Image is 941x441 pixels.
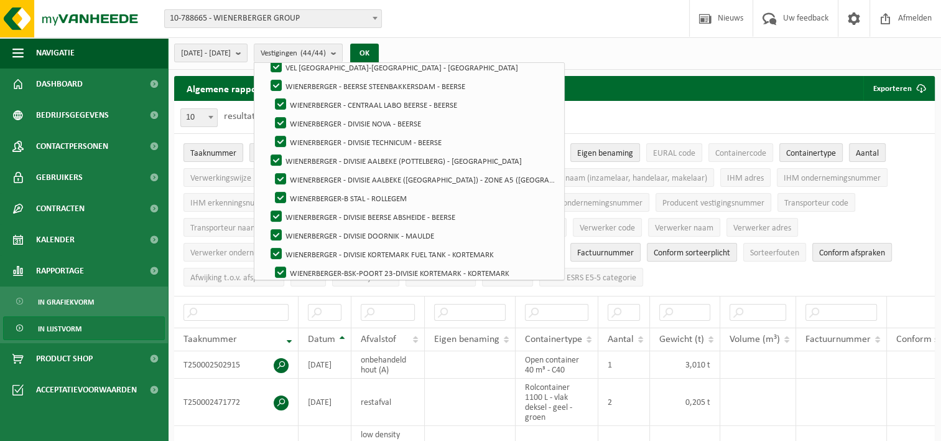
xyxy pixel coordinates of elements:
button: CSRD ESRS E5-5 categorieCSRD ESRS E5-5 categorie: Activate to sort [539,268,643,287]
label: WIENERBERGER - CENTRAAL LABO BEERSE - BEERSE [272,95,557,114]
label: VEL [GEOGRAPHIC_DATA]-[GEOGRAPHIC_DATA] - [GEOGRAPHIC_DATA] [268,58,557,77]
span: Dashboard [36,69,83,100]
span: 10 [180,108,218,127]
button: EURAL codeEURAL code: Activate to sort [646,143,702,162]
span: Rapportage [36,255,84,287]
td: Open container 40 m³ - C40 [516,351,598,379]
count: (44/44) [300,49,326,57]
span: Taaknummer [190,149,236,158]
button: Producent ondernemingsnummerProducent ondernemingsnummer: Activate to sort [518,193,649,212]
span: Verwerkingswijze [190,174,251,183]
td: 0,205 t [650,379,720,426]
button: Vestigingen(44/44) [254,44,343,62]
label: WIENERBERGER-BSK-POORT 23-DIVISIE KORTEMARK - KORTEMARK [272,263,557,282]
span: Acceptatievoorwaarden [36,374,137,405]
span: Navigatie [36,37,75,69]
button: Transporteur naamTransporteur naam: Activate to sort [183,218,264,237]
button: IHM ondernemingsnummerIHM ondernemingsnummer: Activate to sort [777,168,888,187]
label: WIENERBERGER - DIVISIE AALBEKE (POTTELBERG) - [GEOGRAPHIC_DATA] [268,151,557,170]
span: IHM erkenningsnummer [190,199,276,208]
td: restafval [351,379,425,426]
label: WIENERBERGER - BEERSE STEENBAKKERSDAM - BEERSE [268,77,557,95]
button: [DATE] - [DATE] [174,44,248,62]
span: Containertype [525,334,582,344]
button: TaaknummerTaaknummer: Activate to remove sorting [183,143,243,162]
label: WIENERBERGER-B STAL - ROLLEGEM [272,189,557,207]
td: [DATE] [299,379,351,426]
span: Volume (m³) [730,334,780,344]
span: 10-788665 - WIENERBERGER GROUP [165,10,381,27]
td: 2 [598,379,650,426]
span: Eigen benaming [434,334,499,344]
label: WIENERBERGER - DIVISIE AALBEKE ([GEOGRAPHIC_DATA]) - ZONE A5 ([GEOGRAPHIC_DATA]) - [GEOGRAPHIC_DATA] [272,170,557,189]
span: Factuurnummer [577,249,634,258]
span: Containercode [715,149,766,158]
button: Verwerker naamVerwerker naam: Activate to sort [648,218,720,237]
span: In grafiekvorm [38,290,94,314]
button: IHM adresIHM adres: Activate to sort [720,168,771,187]
span: Aantal [856,149,879,158]
span: Product Shop [36,343,93,374]
span: Gebruikers [36,162,83,193]
span: Bedrijfsgegevens [36,100,109,131]
span: Producent ondernemingsnummer [525,199,642,208]
span: Afvalstof [361,334,396,344]
button: Verwerker codeVerwerker code: Activate to sort [573,218,642,237]
span: In lijstvorm [38,317,81,341]
span: Datum [308,334,335,344]
button: DatumDatum: Activate to sort [249,143,287,162]
td: onbehandeld hout (A) [351,351,425,379]
h2: Algemene rapportering [174,76,299,101]
span: Verwerker ondernemingsnummer [190,249,308,258]
span: Afwijking t.o.v. afspraken [190,273,277,283]
span: Taaknummer [183,334,237,344]
td: 3,010 t [650,351,720,379]
span: Vestigingen [261,44,326,63]
span: Conform sorteerplicht [654,249,730,258]
td: T250002502915 [174,351,299,379]
span: Containertype [786,149,836,158]
span: Factuurnummer [805,334,871,344]
span: CSRD ESRS E5-5 categorie [546,273,636,283]
a: In lijstvorm [3,316,165,340]
button: SorteerfoutenSorteerfouten: Activate to sort [743,243,806,262]
span: Conform afspraken [819,249,885,258]
a: In grafiekvorm [3,290,165,313]
td: T250002471772 [174,379,299,426]
span: Sorteerfouten [750,249,799,258]
button: ContainercodeContainercode: Activate to sort [708,143,773,162]
button: Afwijking t.o.v. afsprakenAfwijking t.o.v. afspraken: Activate to sort [183,268,284,287]
button: VerwerkingswijzeVerwerkingswijze: Activate to sort [183,168,258,187]
span: Transporteur code [784,199,848,208]
button: Conform sorteerplicht : Activate to sort [647,243,737,262]
button: IHM erkenningsnummerIHM erkenningsnummer: Activate to sort [183,193,282,212]
label: WIENERBERGER - DIVISIE DOORNIK - MAULDE [268,226,557,245]
button: Transporteur codeTransporteur code: Activate to sort [777,193,855,212]
label: WIENERBERGER - DIVISIE TECHNICUM - BEERSE [272,133,557,151]
button: AantalAantal: Activate to sort [849,143,886,162]
span: Kalender [36,224,75,255]
td: Rolcontainer 1100 L - vlak deksel - geel - groen [516,379,598,426]
span: Contactpersonen [36,131,108,162]
td: [DATE] [299,351,351,379]
span: IHM ondernemingsnummer [784,174,881,183]
label: WIENERBERGER - DIVISIE KORTEMARK FUEL TANK - KORTEMARK [268,245,557,263]
span: EURAL code [653,149,695,158]
span: Eigen benaming [577,149,633,158]
span: Verwerker code [580,224,635,233]
span: Aantal [608,334,634,344]
span: IHM adres [727,174,764,183]
span: 10 [181,109,217,126]
span: Verwerker adres [733,224,791,233]
button: Exporteren [863,76,934,101]
button: Conform afspraken : Activate to sort [812,243,892,262]
button: Verwerker adresVerwerker adres: Activate to sort [726,218,798,237]
label: resultaten weergeven [224,111,312,121]
button: Eigen benamingEigen benaming: Activate to sort [570,143,640,162]
span: Gewicht (t) [659,334,704,344]
button: Producent vestigingsnummerProducent vestigingsnummer: Activate to sort [656,193,771,212]
button: Verwerker ondernemingsnummerVerwerker ondernemingsnummer: Activate to sort [183,243,315,262]
button: ContainertypeContainertype: Activate to sort [779,143,843,162]
span: Producent vestigingsnummer [662,199,764,208]
span: Transporteur naam [190,224,257,233]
